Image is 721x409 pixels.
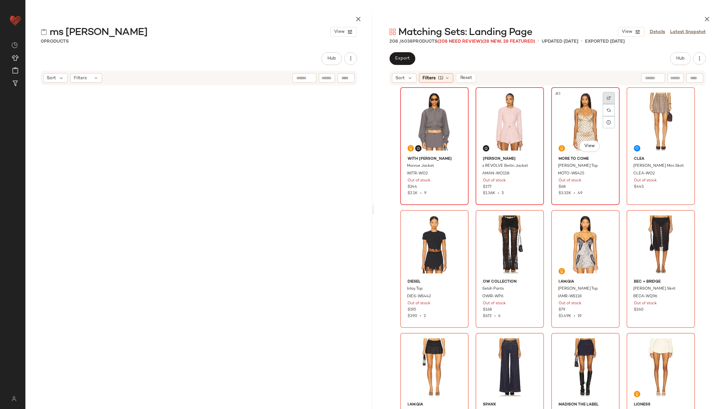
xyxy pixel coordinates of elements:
p: updated [DATE] [542,38,578,45]
img: WITR-WO2_V1.jpg [402,89,466,154]
span: Filters [74,75,87,81]
span: Out of stock [408,178,430,184]
div: Products [41,38,69,45]
span: Inlay Top [407,286,422,292]
span: OW Collection [483,279,537,285]
img: OWIR-WP6_V1.jpg [478,212,542,277]
span: $445 [634,184,644,190]
img: svg%3e [484,146,488,150]
a: Latest Snapshot [670,29,706,35]
img: svg%3e [607,108,611,112]
span: Out of stock [634,301,657,307]
span: $672 [483,314,492,318]
span: (1) [438,75,443,81]
img: LIOR-WF74_V1.jpg [629,335,693,399]
span: Out of stock [559,301,581,307]
img: heart_red.DM2ytmEG.svg [9,14,22,27]
img: svg%3e [389,29,396,35]
span: • [571,314,578,318]
span: $1.49K [559,314,571,318]
span: 208 / [389,39,401,44]
span: Selah Pants [482,286,504,292]
span: Sort [47,75,56,81]
img: CLEA-WO2_V1.jpg [629,89,693,154]
span: $244 [408,184,417,190]
span: IAMR-WS118 [558,294,582,300]
span: Filters [422,75,436,81]
span: Sort [395,75,405,81]
p: Exported [DATE] [585,38,625,45]
button: Hub [321,52,342,65]
span: 6038 [401,39,413,44]
span: View [621,29,632,34]
img: MTHR-WQ1_V1.jpg [553,335,617,399]
span: • [495,191,502,195]
span: $168 [483,307,492,313]
span: [PERSON_NAME] Mini Skirt [633,163,684,169]
span: $2.1K [408,191,418,195]
span: (208 Need Review) [437,39,482,44]
span: • [418,191,424,195]
span: 2 [424,314,426,318]
button: View [579,140,600,152]
img: svg%3e [560,269,564,273]
span: 4 [498,314,501,318]
span: • [538,38,539,45]
span: $1.36K [483,191,495,195]
span: (28 New, 28 Featured) [482,39,535,44]
span: $79 [559,307,565,313]
div: Products [389,38,535,45]
span: • [581,38,582,45]
img: svg%3e [11,42,18,48]
span: • [417,314,424,318]
span: $68 [559,184,566,190]
span: 5 [502,191,504,195]
img: IAMR-WS118_V1.jpg [553,212,617,277]
img: DIES-WS442_V1.jpg [402,212,466,277]
span: Out of stock [483,301,506,307]
span: SPANX [483,402,537,408]
span: I.AM.GIA [408,402,461,408]
span: Matching Sets: Landing Page [398,26,532,39]
a: Details [650,29,665,35]
img: svg%3e [409,146,413,150]
span: ms [PERSON_NAME] [50,26,148,39]
img: svg%3e [560,146,564,150]
span: Out of stock [559,178,581,184]
button: View [330,27,357,37]
span: $390 [408,314,417,318]
span: With [PERSON_NAME] [408,156,461,162]
span: View [584,144,595,149]
img: SPAN-WJ7_V1.jpg [478,335,542,399]
span: • [492,314,498,318]
button: Reset [456,73,476,83]
button: Export [389,52,415,65]
img: BECA-WQ96_V1.jpg [629,212,693,277]
span: [PERSON_NAME] Skirt [633,286,676,292]
img: svg%3e [635,392,639,396]
span: [PERSON_NAME] Top [558,286,598,292]
span: I.AM.GIA [559,279,612,285]
span: $277 [483,184,491,190]
span: CLEA-WO2 [633,171,655,177]
span: Hub [676,56,685,61]
span: Clea [634,156,688,162]
span: • [571,191,578,195]
span: Out of stock [634,178,657,184]
span: Diesel [408,279,461,285]
span: 49 [578,191,582,195]
img: IAMR-WQ24_V1.jpg [402,335,466,399]
img: svg%3e [416,146,420,150]
span: 19 [578,314,581,318]
span: Export [395,56,410,61]
button: Hub [670,52,690,65]
span: 9 [424,191,426,195]
span: $260 [634,307,644,313]
span: OWIR-WP6 [482,294,503,300]
img: MOTO-WS425_V1.jpg [553,89,617,154]
img: AMAN-WO158_V1.jpg [478,89,542,154]
span: [PERSON_NAME] [483,156,537,162]
button: View [618,27,645,37]
span: Out of stock [408,301,430,307]
span: #3 [555,91,562,97]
